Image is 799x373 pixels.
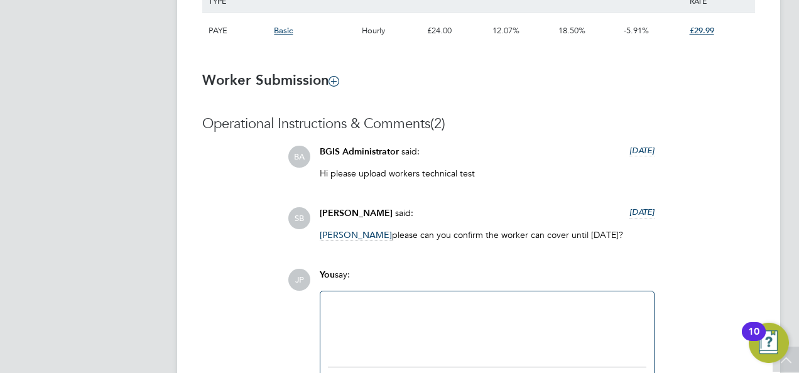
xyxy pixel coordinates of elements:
span: [PERSON_NAME] [320,229,392,241]
span: said: [401,146,420,157]
div: PAYE [205,13,271,49]
div: say: [320,269,655,291]
span: [PERSON_NAME] [320,208,393,219]
span: £29.99 [690,25,714,36]
div: 10 [748,332,759,348]
span: 18.50% [558,25,585,36]
span: [DATE] [629,207,655,217]
span: (2) [430,115,445,132]
span: You [320,269,335,280]
div: Hourly [359,13,424,49]
span: -5.91% [624,25,649,36]
span: [DATE] [629,145,655,156]
h3: Operational Instructions & Comments [202,115,755,133]
span: SB [288,207,310,229]
p: Hi please upload workers technical test [320,168,655,179]
span: said: [395,207,413,219]
button: Open Resource Center, 10 new notifications [749,323,789,363]
p: please can you confirm the worker can cover until [DATE]? [320,229,655,241]
span: BGIS Administrator [320,146,399,157]
span: BA [288,146,310,168]
span: Basic [274,25,293,36]
span: JP [288,269,310,291]
b: Worker Submission [202,72,339,89]
span: 12.07% [492,25,519,36]
div: £24.00 [424,13,489,49]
